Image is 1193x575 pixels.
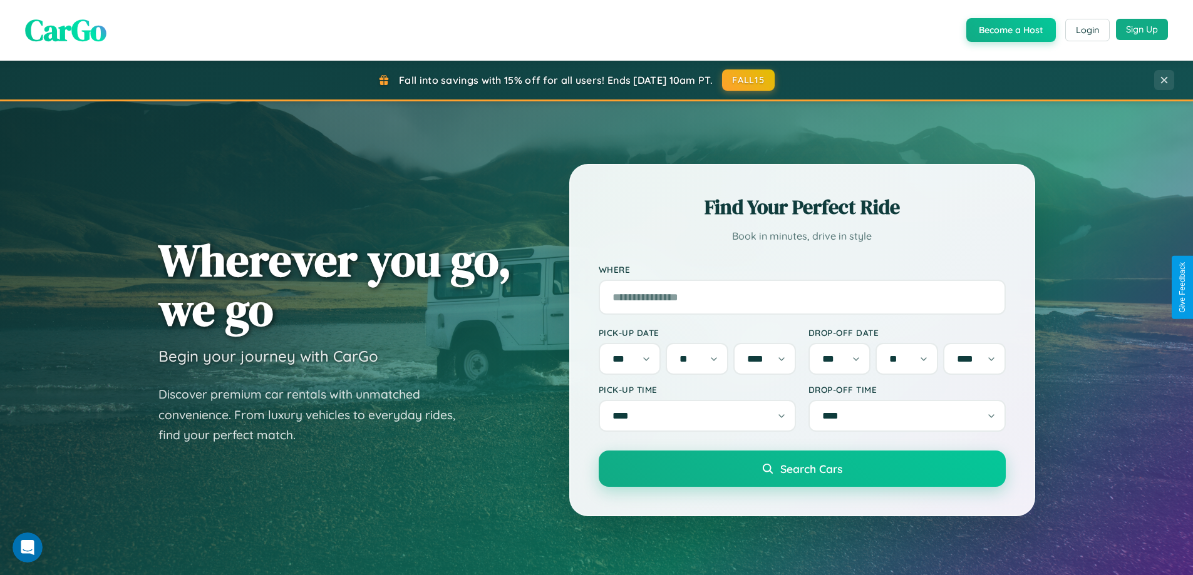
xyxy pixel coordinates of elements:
button: Become a Host [966,18,1056,42]
button: FALL15 [722,69,775,91]
h1: Wherever you go, we go [158,235,512,334]
p: Book in minutes, drive in style [599,227,1006,245]
div: Give Feedback [1178,262,1187,313]
label: Drop-off Date [808,327,1006,338]
span: Fall into savings with 15% off for all users! Ends [DATE] 10am PT. [399,74,713,86]
button: Login [1065,19,1110,41]
span: Search Cars [780,462,842,476]
label: Pick-up Time [599,384,796,395]
label: Pick-up Date [599,327,796,338]
h2: Find Your Perfect Ride [599,193,1006,221]
h3: Begin your journey with CarGo [158,347,378,365]
label: Drop-off Time [808,384,1006,395]
iframe: Intercom live chat [13,532,43,562]
button: Search Cars [599,450,1006,487]
span: CarGo [25,9,106,51]
p: Discover premium car rentals with unmatched convenience. From luxury vehicles to everyday rides, ... [158,384,472,445]
button: Sign Up [1116,19,1168,40]
label: Where [599,264,1006,275]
